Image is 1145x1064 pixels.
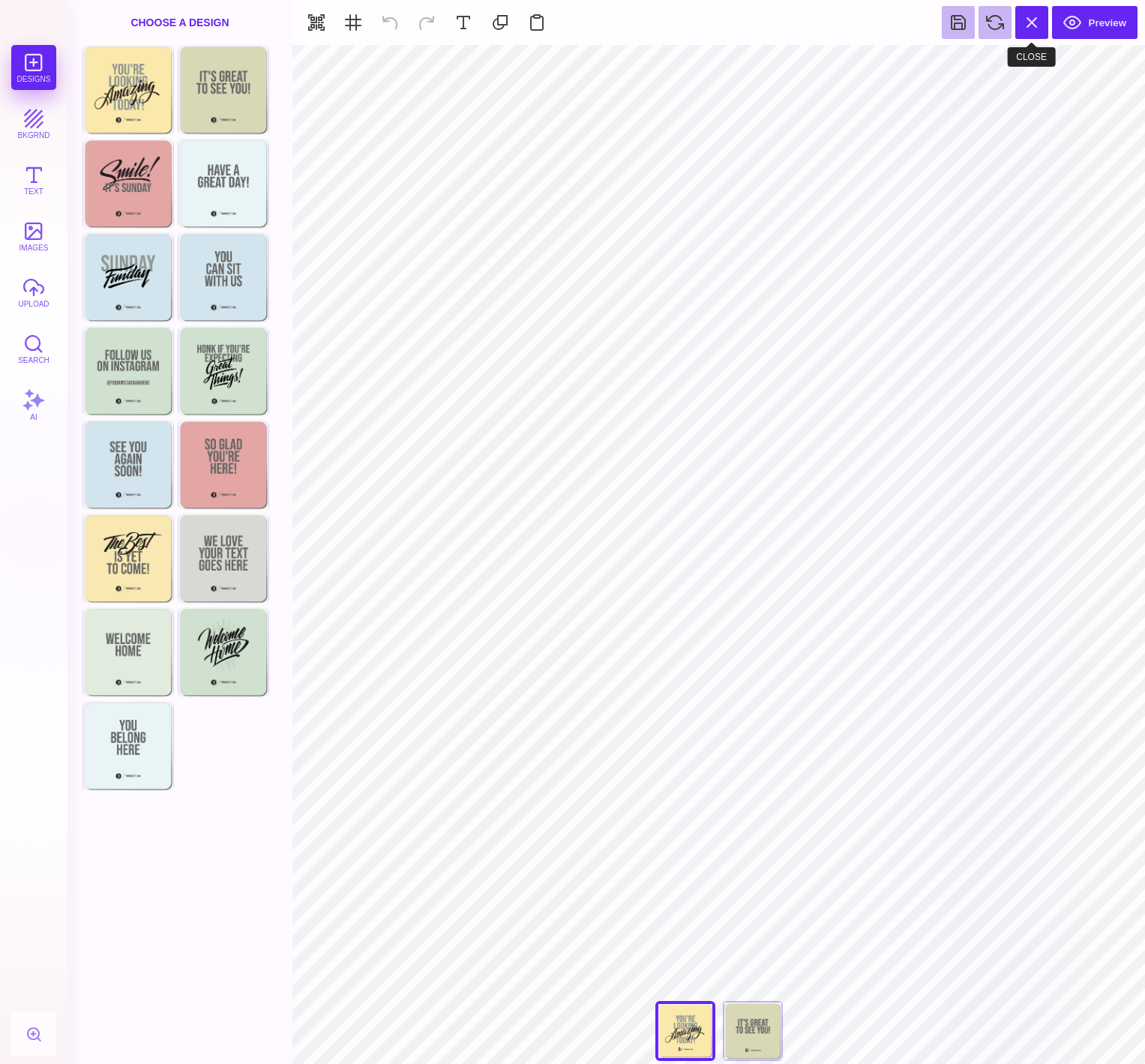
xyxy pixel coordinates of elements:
[11,157,56,202] button: Text
[11,101,56,146] button: bkgrnd
[1052,6,1138,39] button: Preview
[11,326,56,371] button: Search
[11,382,56,427] button: AI
[11,270,56,315] button: upload
[11,214,56,259] button: images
